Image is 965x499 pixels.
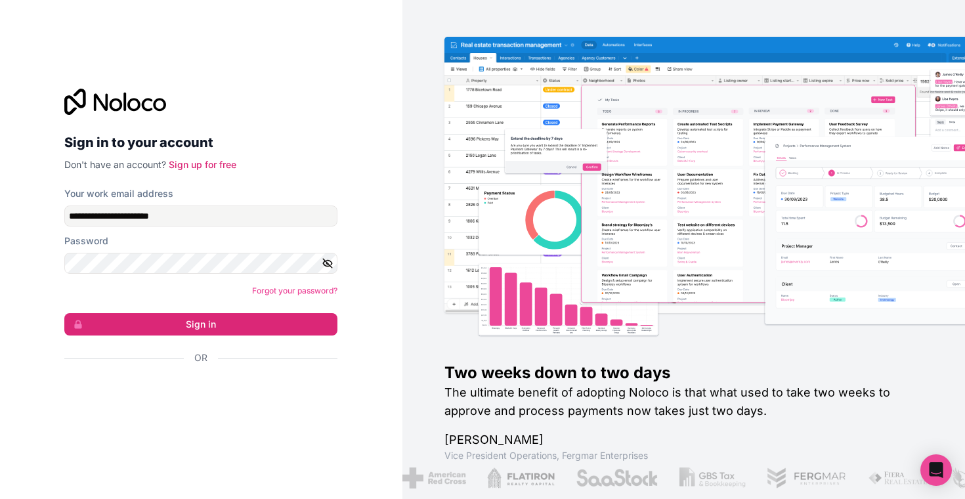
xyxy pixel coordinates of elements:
[194,351,207,364] span: Or
[169,159,236,170] a: Sign up for free
[64,206,337,227] input: Email address
[486,467,555,488] img: /assets/flatiron-C8eUkumj.png
[64,159,166,170] span: Don't have an account?
[444,449,924,462] h1: Vice President Operations , Fergmar Enterprises
[64,131,337,154] h2: Sign in to your account
[444,362,924,383] h1: Two weeks down to two days
[868,467,930,488] img: /assets/fiera-fwj2N5v4.png
[64,187,173,200] label: Your work email address
[767,467,847,488] img: /assets/fergmar-CudnrXN5.png
[444,383,924,420] h2: The ultimate benefit of adopting Noloco is that what used to take two weeks to approve and proces...
[402,467,465,488] img: /assets/american-red-cross-BAupjrZR.png
[444,431,924,449] h1: [PERSON_NAME]
[58,379,333,408] iframe: Sign in with Google Button
[64,234,108,248] label: Password
[920,454,952,486] div: Open Intercom Messenger
[64,313,337,336] button: Sign in
[679,467,746,488] img: /assets/gbstax-C-GtDUiK.png
[576,467,658,488] img: /assets/saastock-C6Zbiodz.png
[64,253,337,274] input: Password
[252,286,337,295] a: Forgot your password?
